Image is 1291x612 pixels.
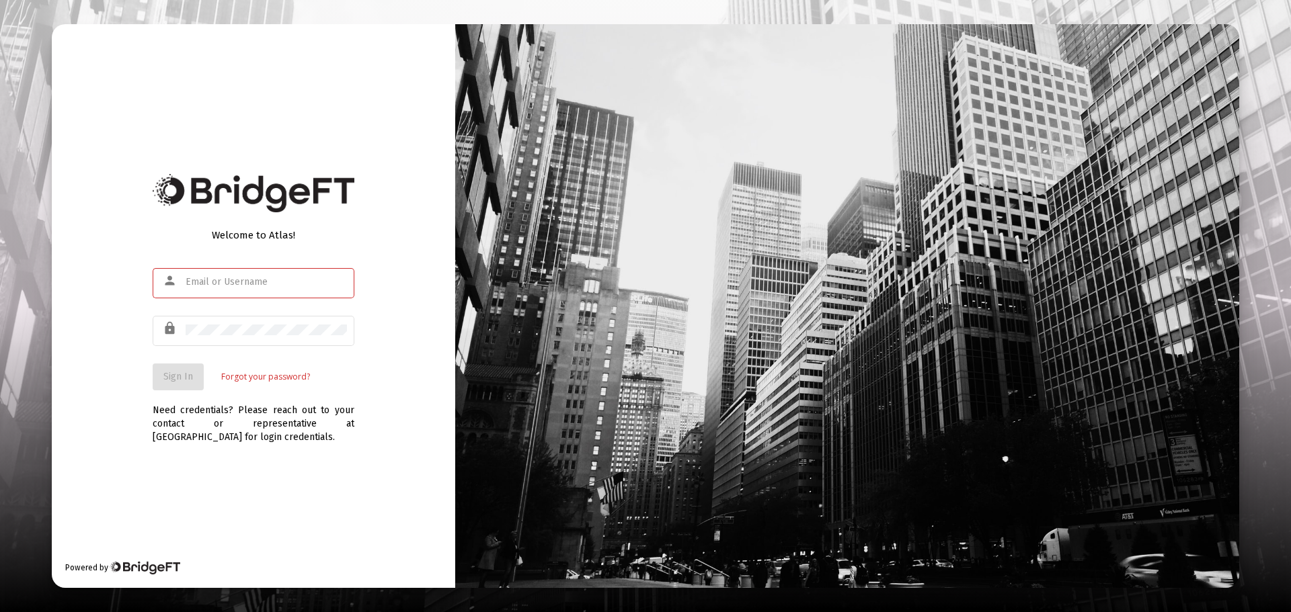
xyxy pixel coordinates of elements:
div: Need credentials? Please reach out to your contact or representative at [GEOGRAPHIC_DATA] for log... [153,390,354,444]
button: Sign In [153,363,204,390]
img: Bridge Financial Technology Logo [153,174,354,212]
a: Forgot your password? [221,370,310,384]
mat-icon: person [163,273,179,289]
div: Powered by [65,561,180,574]
img: Bridge Financial Technology Logo [110,561,180,574]
div: Welcome to Atlas! [153,228,354,242]
mat-icon: lock [163,320,179,337]
input: Email or Username [186,277,347,288]
span: Sign In [163,371,193,382]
